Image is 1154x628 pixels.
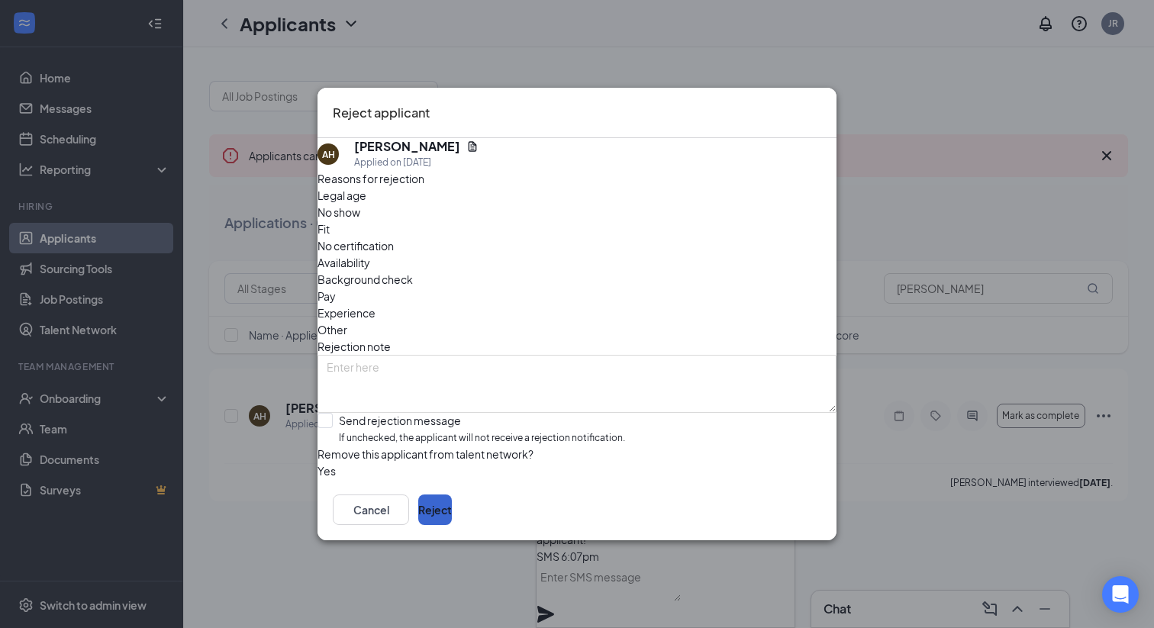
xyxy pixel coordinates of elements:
span: Experience [318,304,376,321]
span: Fit [318,221,330,237]
div: AH [322,148,335,161]
span: Background check [318,271,413,288]
span: Pay [318,288,336,304]
div: Applied on [DATE] [354,155,479,170]
h5: [PERSON_NAME] [354,138,460,155]
span: Yes [318,462,336,479]
span: Rejection note [318,340,391,353]
div: Open Intercom Messenger [1102,576,1139,613]
h3: Reject applicant [333,103,430,123]
svg: Document [466,140,479,153]
span: Other [318,321,347,338]
span: No show [318,204,360,221]
span: Remove this applicant from talent network? [318,447,533,461]
span: Reasons for rejection [318,172,424,185]
span: No certification [318,237,394,254]
span: Legal age [318,187,366,204]
button: Cancel [333,494,409,525]
button: Reject [418,494,452,525]
span: Availability [318,254,370,271]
